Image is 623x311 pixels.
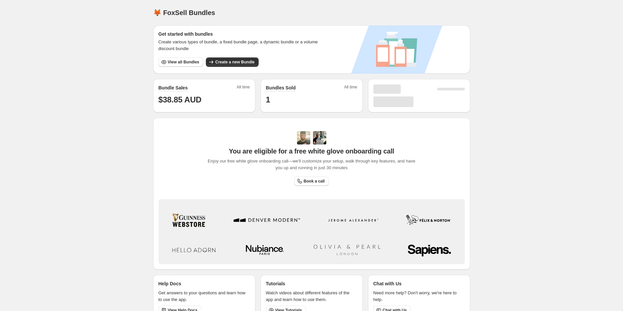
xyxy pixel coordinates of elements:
[266,94,357,105] h1: 1
[159,57,203,67] button: View all Bundles
[266,84,296,91] h2: Bundles Sold
[159,39,324,52] span: Create various types of bundle, a fixed bundle page, a dynamic bundle or a volume discount bundle
[266,280,285,287] p: Tutorials
[168,59,199,65] span: View all Bundles
[373,290,465,303] p: Need more help? Don't worry, we're here to help.
[294,177,329,186] a: Book a call
[229,147,394,155] span: You are eligible for a free white glove onboarding call
[344,84,357,92] span: All time
[204,158,419,171] span: Enjoy our free white glove onboarding call—we'll customize your setup, walk through key features,...
[159,280,181,287] p: Help Docs
[266,290,357,303] p: Watch videos about different features of the app and learn how to use them.
[206,57,259,67] button: Create a new Bundle
[153,9,215,17] h1: 🦊 FoxSell Bundles
[373,280,402,287] p: Chat with Us
[313,131,326,144] img: Prakhar
[215,59,255,65] span: Create a new Bundle
[159,31,324,37] h3: Get started with bundles
[304,179,325,184] span: Book a call
[159,290,250,303] p: Get answers to your questions and learn how to use the app.
[159,84,188,91] h2: Bundle Sales
[237,84,250,92] span: All time
[159,94,250,105] h1: $38.85 AUD
[297,131,310,144] img: Adi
